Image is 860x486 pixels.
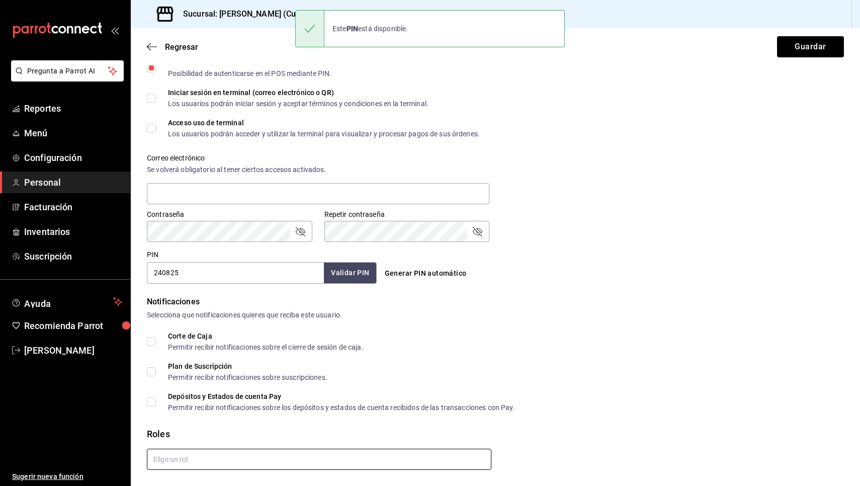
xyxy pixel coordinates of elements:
div: Se volverá obligatorio al tener ciertos accesos activados. [147,165,489,175]
label: Correo electrónico [147,154,489,161]
div: Corte de Caja [168,333,364,340]
div: Este está disponible. [324,18,416,40]
div: Plan de Suscripción [168,363,327,370]
label: Contraseña [147,211,312,218]
button: passwordField [471,225,483,237]
div: Permitir recibir notificaciones sobre el cierre de sesión de caja. [168,344,364,351]
div: Depósitos y Estados de cuenta Pay [168,393,515,400]
input: 3 a 6 dígitos [147,262,324,283]
div: Permitir recibir notificaciones sobre los depósitos y estados de cuenta recibidos de las transacc... [168,404,515,411]
span: Pregunta a Parrot AI [27,66,108,76]
span: Ayuda [24,296,109,308]
button: open_drawer_menu [111,26,119,34]
span: Reportes [24,102,122,115]
strong: PIN [347,25,358,33]
div: Iniciar sesión en terminal (correo electrónico o QR) [168,89,428,96]
span: Sugerir nueva función [12,471,122,482]
span: Recomienda Parrot [24,319,122,333]
span: Configuración [24,151,122,165]
div: Permitir recibir notificaciones sobre suscripciones. [168,374,327,381]
div: Notificaciones [147,296,844,308]
button: Pregunta a Parrot AI [11,60,124,82]
button: Generar PIN automático [381,264,471,283]
span: Facturación [24,200,122,214]
button: passwordField [294,225,306,237]
h3: Sucursal: [PERSON_NAME] (Cun) [175,8,304,20]
label: PIN [147,251,158,258]
div: Roles [147,427,844,441]
span: Inventarios [24,225,122,238]
label: Repetir contraseña [324,211,490,218]
span: Regresar [165,42,198,52]
span: [PERSON_NAME] [24,344,122,357]
span: Suscripción [24,250,122,263]
span: Personal [24,176,122,189]
button: Regresar [147,42,198,52]
div: Los usuarios podrán acceder y utilizar la terminal para visualizar y procesar pagos de sus órdenes. [168,130,480,137]
div: Posibilidad de autenticarse en el POS mediante PIN. [168,70,332,77]
div: Acceso uso de terminal [168,119,480,126]
a: Pregunta a Parrot AI [7,73,124,84]
div: Acceso al Punto de venta [168,59,332,66]
input: Elige un rol [147,449,491,470]
div: Los usuarios podrán iniciar sesión y aceptar términos y condiciones en la terminal. [168,100,428,107]
button: Validar PIN [324,263,376,283]
div: Selecciona que notificaciones quieres que reciba este usuario. [147,310,844,320]
button: Guardar [777,36,844,57]
span: Menú [24,126,122,140]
